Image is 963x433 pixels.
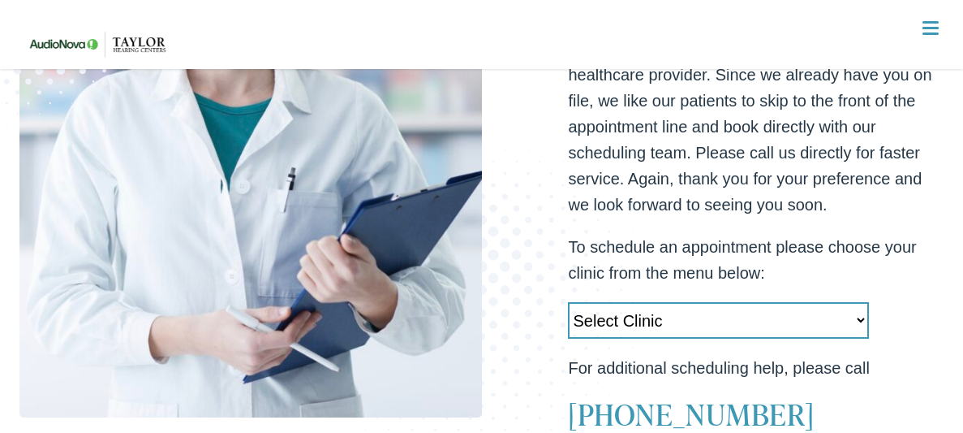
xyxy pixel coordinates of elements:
p: Thank you for choosing [PERSON_NAME] HEARING CENTERS as your preferred hearing healthcare provide... [568,10,944,218]
p: To schedule an appointment please choose your clinic from the menu below: [568,234,944,286]
a: What We Offer [32,65,944,115]
p: For additional scheduling help, please call [568,355,944,381]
